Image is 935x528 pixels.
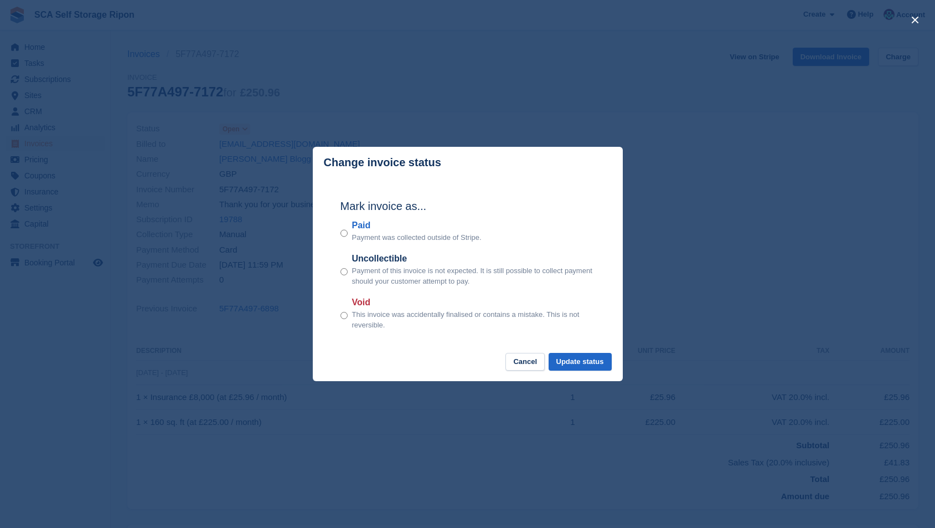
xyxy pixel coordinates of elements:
button: Update status [549,353,612,371]
button: Cancel [505,353,545,371]
label: Paid [352,219,482,232]
p: Payment of this invoice is not expected. It is still possible to collect payment should your cust... [352,265,595,287]
p: This invoice was accidentally finalised or contains a mistake. This is not reversible. [352,309,595,331]
label: Uncollectible [352,252,595,265]
h2: Mark invoice as... [340,198,595,214]
button: close [906,11,924,29]
p: Change invoice status [324,156,441,169]
p: Payment was collected outside of Stripe. [352,232,482,243]
label: Void [352,296,595,309]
